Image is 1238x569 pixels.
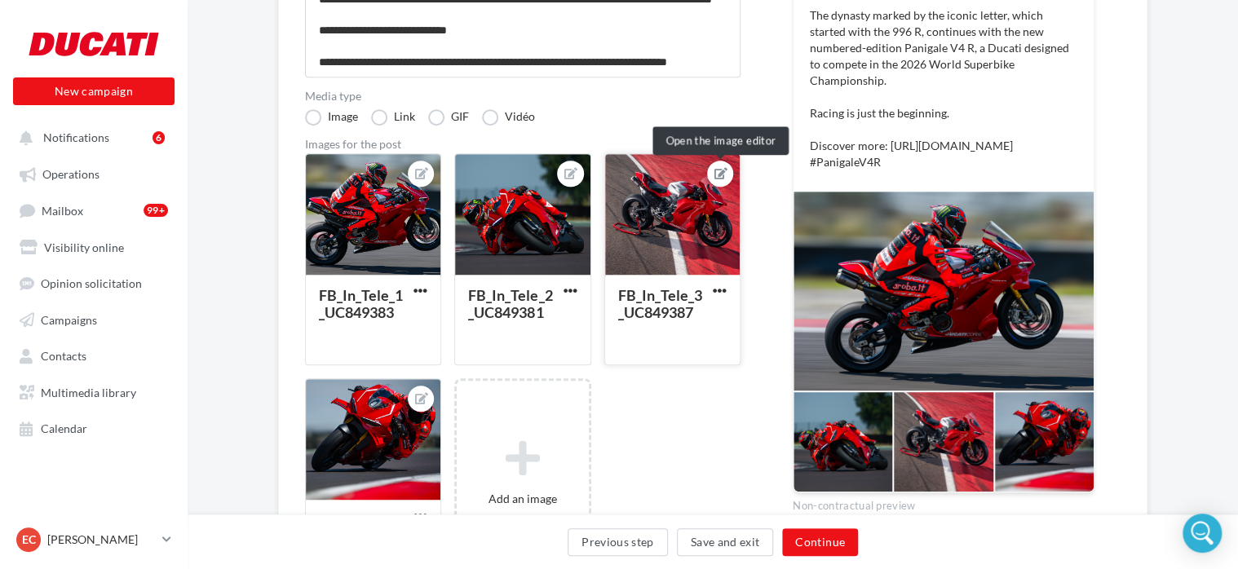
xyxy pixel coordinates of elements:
[793,492,1094,514] div: Non-contractual preview
[1183,514,1222,553] div: Open Intercom Messenger
[44,240,124,254] span: Visibility online
[428,109,469,126] label: GIF
[13,77,175,105] button: New campaign
[468,286,552,321] div: FB_In_Tele_2_UC849381
[10,304,178,333] a: Campaigns
[10,158,178,187] a: Operations
[42,203,83,217] span: Mailbox
[41,312,97,326] span: Campaigns
[153,131,165,144] div: 6
[482,109,535,126] label: Vidéo
[782,528,858,556] button: Continue
[652,126,789,155] div: Open the image editor
[10,412,178,442] a: Calendar
[568,528,668,556] button: Previous step
[10,122,171,152] button: Notifications 6
[43,130,109,144] span: Notifications
[319,511,403,546] div: FB_In_Tele_4_UC849385
[41,276,142,290] span: Opinion solicitation
[47,532,156,548] p: [PERSON_NAME]
[144,204,168,217] div: 99+
[319,286,403,321] div: FB_In_Tele_1_UC849383
[42,167,99,181] span: Operations
[371,109,415,126] label: Link
[10,232,178,261] a: Visibility online
[10,340,178,369] a: Contacts
[10,195,178,225] a: Mailbox99+
[13,524,175,555] a: EC [PERSON_NAME]
[41,349,86,363] span: Contacts
[618,286,702,321] div: FB_In_Tele_3_UC849387
[677,528,774,556] button: Save and exit
[41,421,87,435] span: Calendar
[10,377,178,406] a: Multimedia library
[41,385,136,399] span: Multimedia library
[10,267,178,297] a: Opinion solicitation
[305,109,358,126] label: Image
[22,532,36,548] span: EC
[305,90,741,102] label: Media type
[305,139,741,150] div: Images for the post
